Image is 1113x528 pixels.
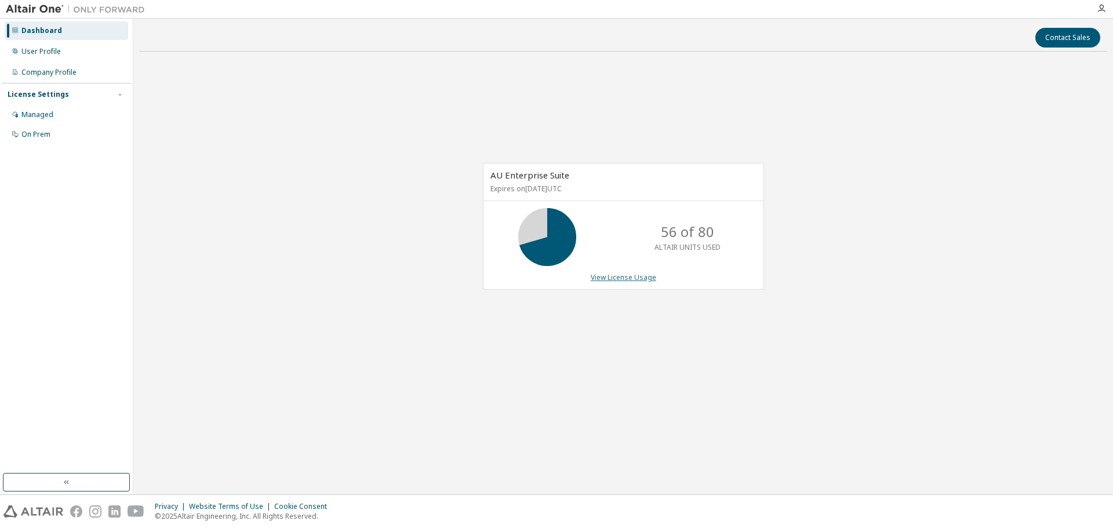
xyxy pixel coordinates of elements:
div: Website Terms of Use [189,502,274,511]
div: Managed [21,110,53,119]
div: User Profile [21,47,61,56]
span: AU Enterprise Suite [490,169,569,181]
img: facebook.svg [70,505,82,518]
img: instagram.svg [89,505,101,518]
img: Altair One [6,3,151,15]
p: Expires on [DATE] UTC [490,184,754,194]
p: © 2025 Altair Engineering, Inc. All Rights Reserved. [155,511,334,521]
button: Contact Sales [1035,28,1100,48]
img: linkedin.svg [108,505,121,518]
p: 56 of 80 [661,222,714,242]
div: Cookie Consent [274,502,334,511]
a: View License Usage [591,272,656,282]
div: License Settings [8,90,69,99]
div: Company Profile [21,68,77,77]
p: ALTAIR UNITS USED [654,242,721,252]
div: Privacy [155,502,189,511]
div: On Prem [21,130,50,139]
div: Dashboard [21,26,62,35]
img: youtube.svg [128,505,144,518]
img: altair_logo.svg [3,505,63,518]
